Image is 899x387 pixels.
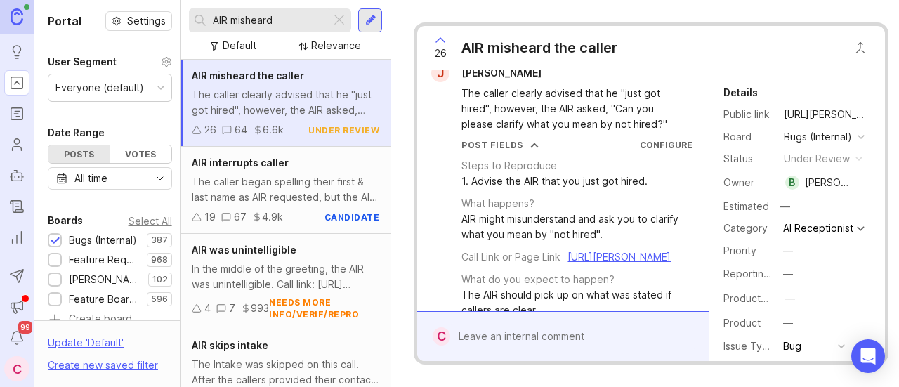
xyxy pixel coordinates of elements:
[723,129,773,145] div: Board
[4,132,29,157] a: Users
[192,174,379,205] div: The caller began spelling their first & last name as AIR requested, but the AI interrupted the ca...
[192,70,304,81] span: AIR misheard the caller
[723,268,799,280] label: Reporting Team
[461,38,617,58] div: AIR misheard the caller
[151,294,168,305] p: 596
[308,124,379,136] div: under review
[4,194,29,219] a: Changelog
[567,251,671,263] a: [URL][PERSON_NAME]
[269,296,379,320] div: needs more info/verif/repro
[784,151,850,166] div: under review
[149,173,171,184] svg: toggle icon
[423,64,553,82] a: J[PERSON_NAME]
[235,122,247,138] div: 64
[55,80,144,96] div: Everyone (default)
[461,67,542,79] span: [PERSON_NAME]
[461,287,692,318] div: The AIR should pick up on what was stated if callers are clear.
[776,197,794,216] div: —
[192,339,268,351] span: AIR skips intake
[783,243,793,258] div: —
[152,274,168,285] p: 102
[461,272,615,287] div: What do you expect to happen?
[4,263,29,289] button: Send to Autopilot
[48,124,105,141] div: Date Range
[181,234,391,329] a: AIR was unintelligibleIn the middle of the greeting, the AIR was unintelligible. Call link: [URL]...
[4,325,29,350] button: Notifications
[851,339,885,373] div: Open Intercom Messenger
[723,244,756,256] label: Priority
[192,87,379,118] div: The caller clearly advised that he "just got hired", however, the AIR asked, "Can you please clar...
[110,145,171,163] div: Votes
[11,8,23,25] img: Canny Home
[785,291,795,306] div: —
[784,129,852,145] div: Bugs (Internal)
[805,175,854,190] div: [PERSON_NAME]
[48,314,172,327] a: Create board
[204,301,211,316] div: 4
[4,101,29,126] a: Roadmaps
[723,221,773,236] div: Category
[263,122,284,138] div: 6.6k
[723,84,758,101] div: Details
[461,173,648,189] div: 1. Advise the AIR that you just got hired.
[69,291,140,307] div: Feature Board Sandbox [DATE]
[74,171,107,186] div: All time
[181,60,391,147] a: AIR misheard the callerThe caller clearly advised that he "just got hired", however, the AIR aske...
[785,176,799,190] div: B
[213,13,325,28] input: Search...
[48,358,158,373] div: Create new saved filter
[461,158,557,173] div: Steps to Reproduce
[783,315,793,331] div: —
[4,39,29,65] a: Ideas
[783,223,853,233] div: AI Receptionist
[783,339,801,354] div: Bug
[324,211,380,223] div: candidate
[223,38,256,53] div: Default
[4,70,29,96] a: Portal
[4,163,29,188] a: Autopilot
[69,272,141,287] div: [PERSON_NAME] (Public)
[181,147,391,234] a: AIR interrupts callerThe caller began spelling their first & last name as AIR requested, but the ...
[69,252,140,268] div: Feature Requests (Internal)
[251,301,269,316] div: 993
[781,289,799,308] button: ProductboardID
[433,327,449,346] div: C
[229,301,235,316] div: 7
[723,175,773,190] div: Owner
[48,13,81,29] h1: Portal
[783,266,793,282] div: —
[461,86,680,132] div: The caller clearly advised that he "just got hired", however, the AIR asked, "Can you please clar...
[780,105,871,124] a: [URL][PERSON_NAME]
[105,11,172,31] button: Settings
[431,64,449,82] div: J
[48,335,124,358] div: Update ' Default '
[723,292,798,304] label: ProductboardID
[435,46,447,61] span: 26
[262,209,283,225] div: 4.9k
[723,151,773,166] div: Status
[18,321,32,334] span: 99
[723,202,769,211] div: Estimated
[69,232,137,248] div: Bugs (Internal)
[311,38,361,53] div: Relevance
[48,212,83,229] div: Boards
[48,145,110,163] div: Posts
[461,139,523,151] div: Post Fields
[192,157,289,169] span: AIR interrupts caller
[204,122,216,138] div: 26
[4,356,29,381] button: C
[204,209,216,225] div: 19
[461,249,560,265] div: Call Link or Page Link
[846,34,874,62] button: Close button
[127,14,166,28] span: Settings
[461,139,539,151] button: Post Fields
[151,235,168,246] p: 387
[4,294,29,320] button: Announcements
[640,140,693,150] a: Configure
[723,317,761,329] label: Product
[723,107,773,122] div: Public link
[192,244,296,256] span: AIR was unintelligible
[192,261,379,292] div: In the middle of the greeting, the AIR was unintelligible. Call link: [URL][PERSON_NAME] Bug foun...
